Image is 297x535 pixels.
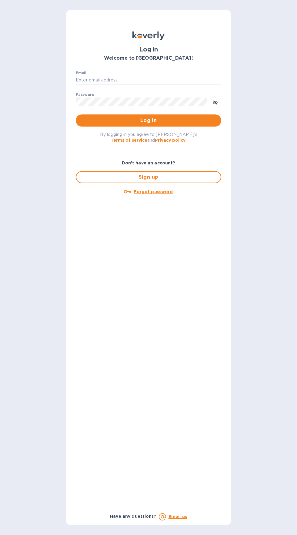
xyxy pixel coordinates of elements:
[76,171,221,183] button: Sign up
[132,31,165,40] img: Koverly
[134,189,173,194] u: Forgot password
[76,55,221,61] h3: Welcome to [GEOGRAPHIC_DATA]!
[76,93,94,97] label: Password
[76,114,221,127] button: Log in
[76,71,86,75] label: Email
[169,514,187,519] a: Email us
[110,514,156,519] b: Have any questions?
[81,117,216,124] span: Log in
[122,160,175,165] b: Don't have an account?
[76,76,221,85] input: Enter email address
[76,46,221,53] h1: Log in
[111,138,147,143] a: Terms of service
[100,132,197,143] span: By logging in you agree to [PERSON_NAME]'s and .
[209,96,221,108] button: toggle password visibility
[155,138,185,143] a: Privacy policy
[81,173,216,181] span: Sign up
